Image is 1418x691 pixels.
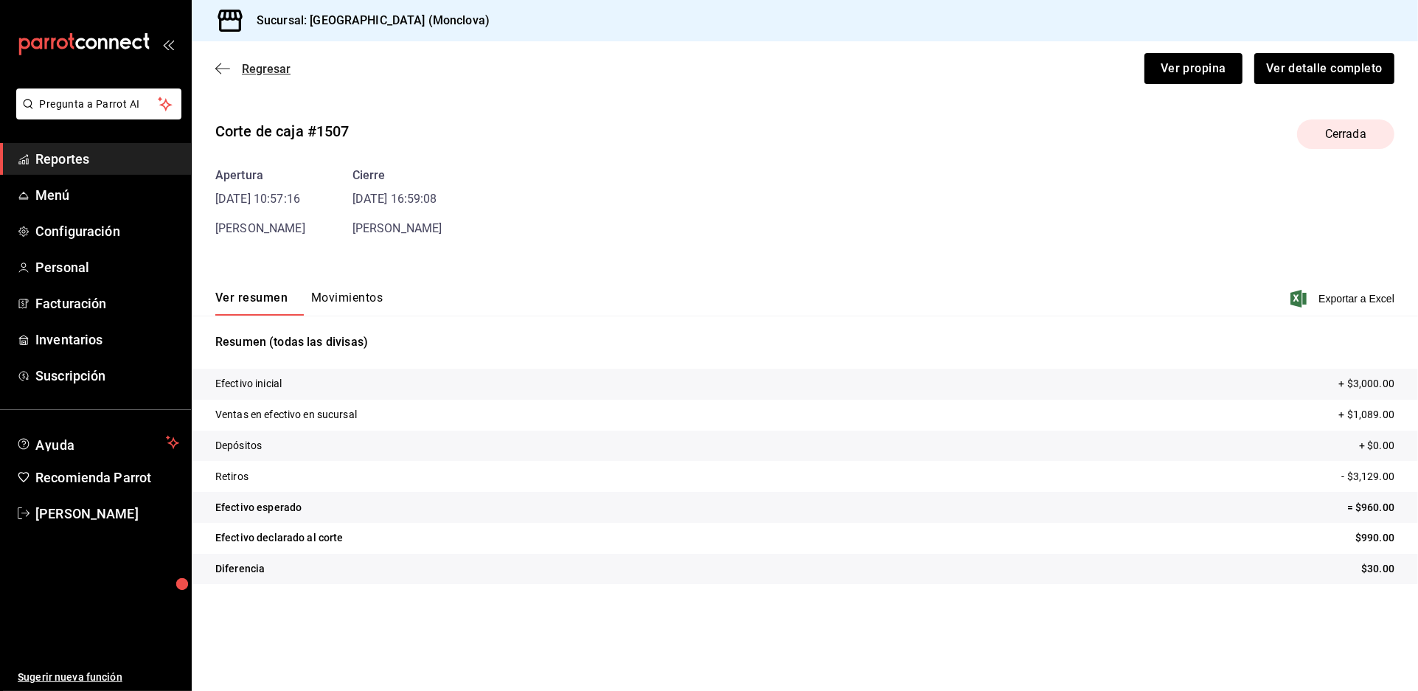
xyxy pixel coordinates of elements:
[215,561,265,577] p: Diferencia
[215,62,291,76] button: Regresar
[35,366,179,386] span: Suscripción
[1347,500,1394,515] p: = $960.00
[215,167,305,184] div: Apertura
[1355,530,1394,546] p: $990.00
[1361,561,1394,577] p: $30.00
[215,407,357,423] p: Ventas en efectivo en sucursal
[215,333,1394,351] p: Resumen (todas las divisas)
[242,62,291,76] span: Regresar
[1342,469,1394,485] p: - $3,129.00
[215,438,262,454] p: Depósitos
[35,434,160,451] span: Ayuda
[1339,407,1394,423] p: + $1,089.00
[35,468,179,487] span: Recomienda Parrot
[215,376,282,392] p: Efectivo inicial
[35,149,179,169] span: Reportes
[215,530,344,546] p: Efectivo declarado al corte
[35,504,179,524] span: [PERSON_NAME]
[1339,376,1394,392] p: + $3,000.00
[35,185,179,205] span: Menú
[10,107,181,122] a: Pregunta a Parrot AI
[352,190,442,208] time: [DATE] 16:59:08
[162,38,174,50] button: open_drawer_menu
[215,221,305,235] span: [PERSON_NAME]
[311,291,383,316] button: Movimientos
[352,167,442,184] div: Cierre
[1293,290,1394,308] button: Exportar a Excel
[35,257,179,277] span: Personal
[352,221,442,235] span: [PERSON_NAME]
[35,294,179,313] span: Facturación
[16,88,181,119] button: Pregunta a Parrot AI
[1254,53,1394,84] button: Ver detalle completo
[215,291,383,316] div: navigation tabs
[215,190,305,208] time: [DATE] 10:57:16
[1144,53,1243,84] button: Ver propina
[215,291,288,316] button: Ver resumen
[215,120,350,142] div: Corte de caja #1507
[1316,125,1375,143] span: Cerrada
[35,330,179,350] span: Inventarios
[18,670,179,685] span: Sugerir nueva función
[245,12,490,29] h3: Sucursal: [GEOGRAPHIC_DATA] (Monclova)
[215,469,249,485] p: Retiros
[40,97,159,112] span: Pregunta a Parrot AI
[215,500,302,515] p: Efectivo esperado
[35,221,179,241] span: Configuración
[1359,438,1394,454] p: + $0.00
